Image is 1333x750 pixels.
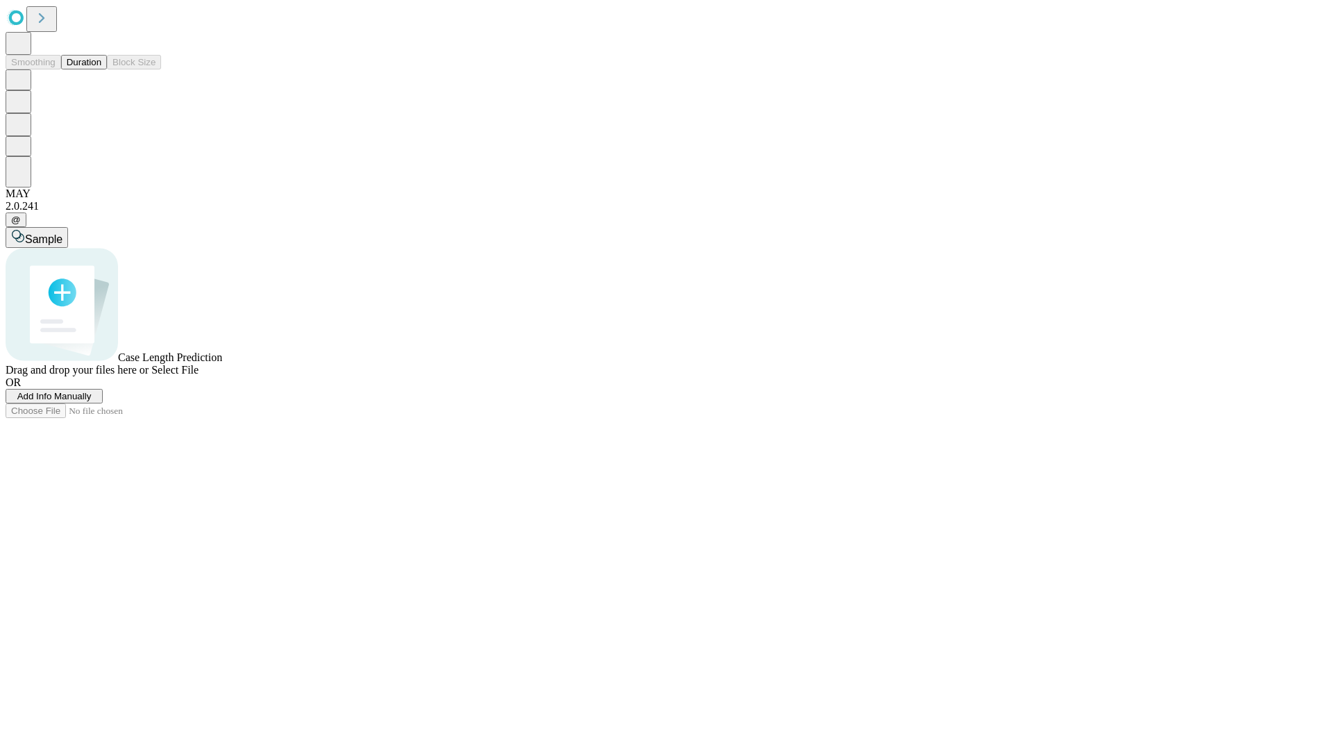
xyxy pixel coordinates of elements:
[61,55,107,69] button: Duration
[6,55,61,69] button: Smoothing
[6,212,26,227] button: @
[17,391,92,401] span: Add Info Manually
[6,364,149,376] span: Drag and drop your files here or
[151,364,199,376] span: Select File
[6,389,103,403] button: Add Info Manually
[118,351,222,363] span: Case Length Prediction
[6,227,68,248] button: Sample
[6,376,21,388] span: OR
[6,200,1327,212] div: 2.0.241
[6,187,1327,200] div: MAY
[107,55,161,69] button: Block Size
[25,233,62,245] span: Sample
[11,215,21,225] span: @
